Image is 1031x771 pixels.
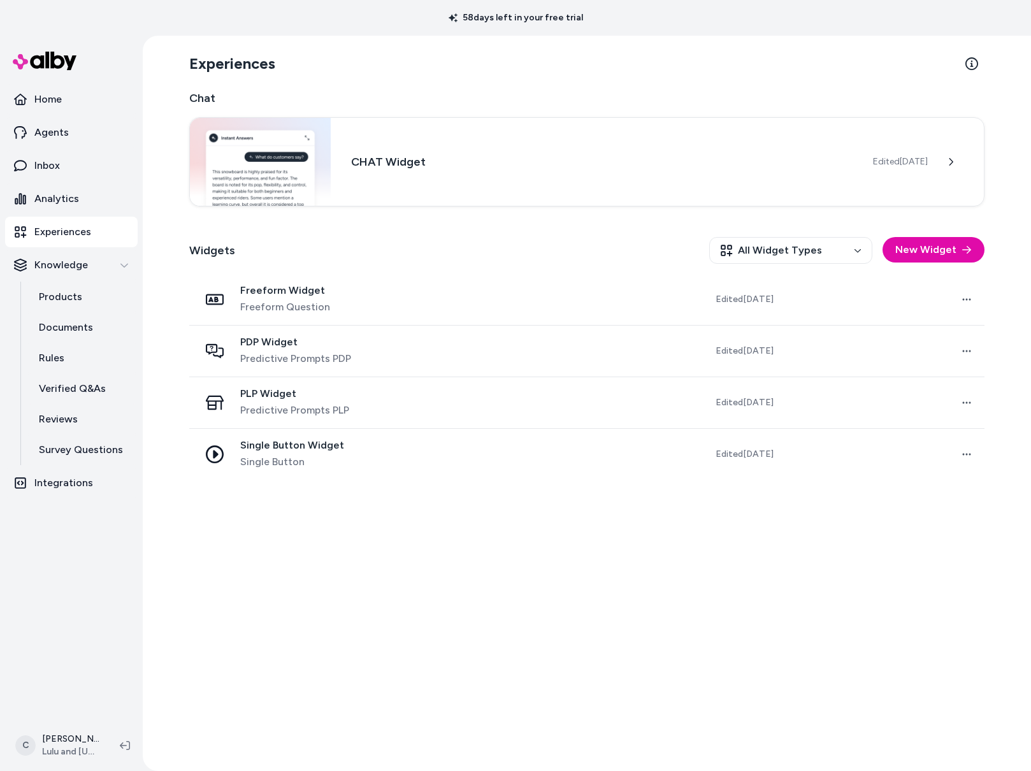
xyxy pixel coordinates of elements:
[5,84,138,115] a: Home
[189,241,235,259] h2: Widgets
[34,191,79,206] p: Analytics
[34,257,88,273] p: Knowledge
[240,387,349,400] span: PLP Widget
[26,373,138,404] a: Verified Q&As
[189,89,984,107] h2: Chat
[15,735,36,756] span: C
[34,475,93,491] p: Integrations
[240,454,344,470] span: Single Button
[716,345,774,357] span: Edited [DATE]
[26,404,138,435] a: Reviews
[39,350,64,366] p: Rules
[716,293,774,306] span: Edited [DATE]
[716,396,774,409] span: Edited [DATE]
[39,412,78,427] p: Reviews
[26,435,138,465] a: Survey Questions
[42,746,99,758] span: Lulu and [US_STATE]
[39,320,93,335] p: Documents
[441,11,591,24] p: 58 days left in your free trial
[190,118,331,206] img: Chat widget
[5,217,138,247] a: Experiences
[5,250,138,280] button: Knowledge
[873,155,928,168] span: Edited [DATE]
[189,54,275,74] h2: Experiences
[240,299,330,315] span: Freeform Question
[883,237,984,263] button: New Widget
[5,150,138,181] a: Inbox
[240,403,349,418] span: Predictive Prompts PLP
[13,52,76,70] img: alby Logo
[5,184,138,214] a: Analytics
[39,381,106,396] p: Verified Q&As
[39,289,82,305] p: Products
[240,351,351,366] span: Predictive Prompts PDP
[34,224,91,240] p: Experiences
[716,448,774,461] span: Edited [DATE]
[351,153,853,171] h3: CHAT Widget
[189,117,984,206] a: Chat widgetCHAT WidgetEdited[DATE]
[26,343,138,373] a: Rules
[42,733,99,746] p: [PERSON_NAME]
[709,237,872,264] button: All Widget Types
[240,439,344,452] span: Single Button Widget
[26,312,138,343] a: Documents
[34,92,62,107] p: Home
[240,336,351,349] span: PDP Widget
[34,158,60,173] p: Inbox
[240,284,330,297] span: Freeform Widget
[5,468,138,498] a: Integrations
[8,725,110,766] button: C[PERSON_NAME]Lulu and [US_STATE]
[5,117,138,148] a: Agents
[34,125,69,140] p: Agents
[26,282,138,312] a: Products
[39,442,123,458] p: Survey Questions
